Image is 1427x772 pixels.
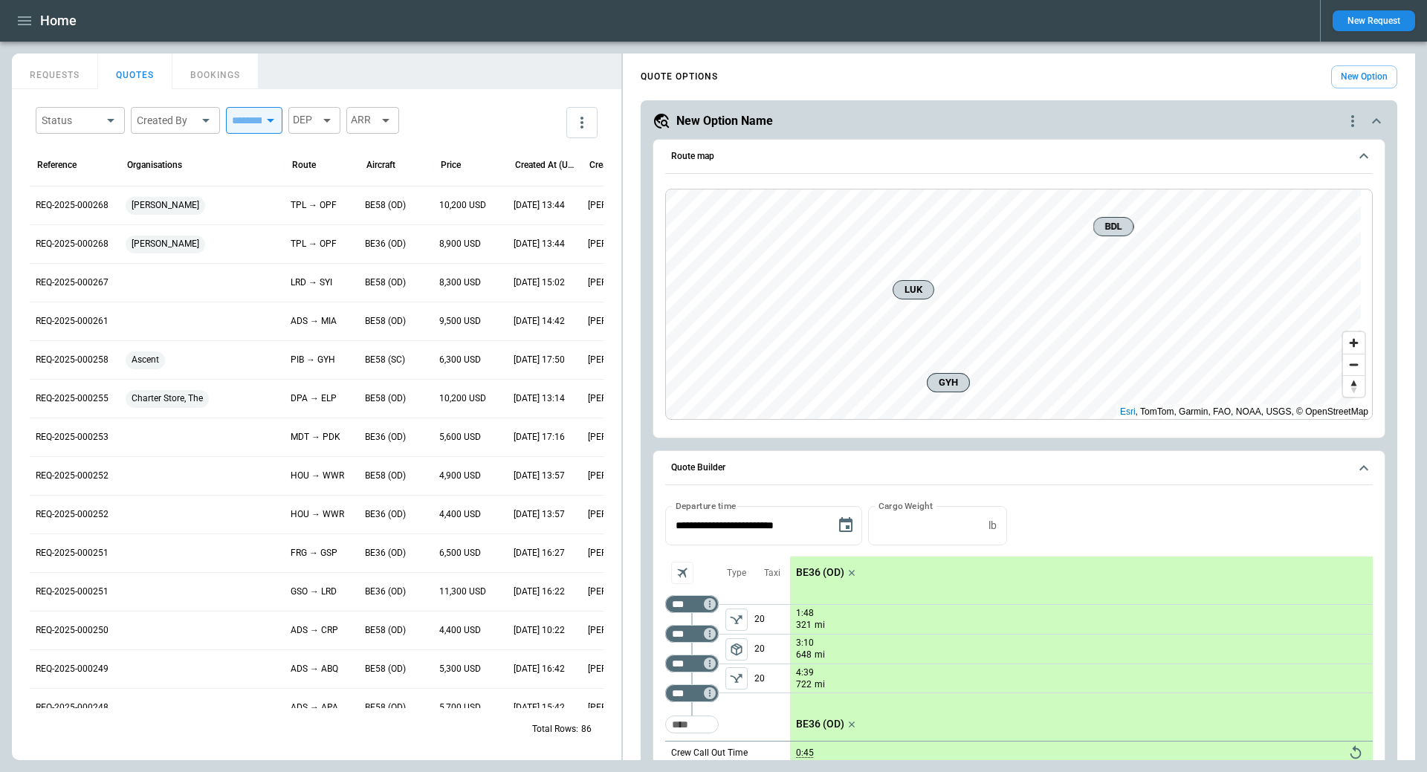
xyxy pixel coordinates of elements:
div: Created At (UTC-05:00) [515,160,578,170]
div: Aircraft [366,160,395,170]
p: Type [727,567,746,580]
h6: Route map [671,152,714,161]
button: left aligned [725,667,748,690]
p: REQ-2025-000249 [36,663,109,675]
p: 5,600 USD [439,431,481,444]
p: 1:48 [796,608,814,619]
label: Departure time [676,499,737,512]
p: 722 [796,678,812,691]
span: [PERSON_NAME] [126,225,205,263]
p: 8,300 USD [439,276,481,289]
button: BOOKINGS [172,53,259,89]
p: 4:39 [796,667,814,678]
div: Route [292,160,316,170]
div: Too short [665,716,719,733]
p: [PERSON_NAME] [588,663,650,675]
p: 648 [796,649,812,661]
p: [PERSON_NAME] [588,238,650,250]
div: Reference [37,160,77,170]
span: Ascent [126,341,165,379]
p: [PERSON_NAME] [588,276,650,289]
p: DPA → ELP [291,392,337,405]
p: 8,900 USD [439,238,481,250]
p: [PERSON_NAME] [588,354,650,366]
p: [PERSON_NAME] [588,470,650,482]
p: 08/04/2025 16:22 [514,586,565,598]
p: REQ-2025-000251 [36,586,109,598]
p: REQ-2025-000268 [36,199,109,212]
button: left aligned [725,609,748,631]
p: [PERSON_NAME] [588,586,650,598]
p: 20 [754,664,790,692]
p: REQ-2025-000268 [36,238,109,250]
p: REQ-2025-000258 [36,354,109,366]
p: ADS → ABQ [291,663,338,675]
p: [PERSON_NAME] [588,624,650,637]
p: TPL → OPF [291,199,337,212]
p: [PERSON_NAME] [588,199,650,212]
p: BE58 (OD) [365,663,406,675]
button: Choose date, selected date is Sep 4, 2025 [831,510,861,540]
button: New Option [1331,65,1397,88]
p: BE36 (OD) [365,586,406,598]
p: [PERSON_NAME] [588,392,650,405]
p: ADS → CRP [291,624,338,637]
p: BE36 (OD) [365,508,406,521]
p: 20 [754,635,790,664]
div: Not found [665,595,719,613]
p: 08/22/2025 13:14 [514,392,565,405]
button: New Request [1333,10,1415,31]
button: Zoom in [1343,332,1365,354]
p: BE58 (OD) [365,315,406,328]
button: QUOTES [98,53,172,89]
button: New Option Namequote-option-actions [653,112,1385,130]
div: ARR [346,107,399,134]
p: PIB → GYH [291,354,335,366]
div: Too short [665,684,719,702]
p: REQ-2025-000261 [36,315,109,328]
p: Total Rows: [532,723,578,736]
h4: QUOTE OPTIONS [641,74,718,80]
p: 08/22/2025 17:50 [514,354,565,366]
h6: Quote Builder [671,463,725,473]
p: ADS → MIA [291,315,337,328]
div: Status [42,113,101,128]
p: [PERSON_NAME] [588,547,650,559]
p: 07/31/2025 16:42 [514,663,565,675]
div: Price [441,160,461,170]
p: 08/26/2025 14:42 [514,315,565,328]
p: 3:10 [796,638,814,649]
button: Zoom out [1343,354,1365,375]
p: Taxi [764,567,780,580]
div: Organisations [127,160,182,170]
div: Created By [137,113,196,128]
canvas: Map [666,189,1361,420]
div: Created by [589,160,632,170]
p: REQ-2025-000252 [36,470,109,482]
p: HOU → WWR [291,508,344,521]
p: 0:45 [796,747,814,759]
p: REQ-2025-000252 [36,508,109,521]
button: more [566,107,598,138]
button: Route map [665,140,1373,174]
p: 09/04/2025 13:44 [514,199,565,212]
p: 86 [581,723,592,736]
button: Quote Builder [665,451,1373,485]
p: mi [815,678,825,691]
p: 09/03/2025 15:02 [514,276,565,289]
p: 4,400 USD [439,508,481,521]
span: LUK [899,282,928,297]
p: BE58 (OD) [365,470,406,482]
button: Reset bearing to north [1343,375,1365,397]
p: GSO → LRD [291,586,337,598]
p: [PERSON_NAME] [588,315,650,328]
div: Too short [665,625,719,643]
p: LRD → SYI [291,276,332,289]
h1: Home [40,12,77,30]
p: 321 [796,619,812,632]
p: TPL → OPF [291,238,337,250]
p: BE58 (OD) [365,624,406,637]
p: 5,300 USD [439,663,481,675]
p: 08/01/2025 10:22 [514,624,565,637]
span: Type of sector [725,609,748,631]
